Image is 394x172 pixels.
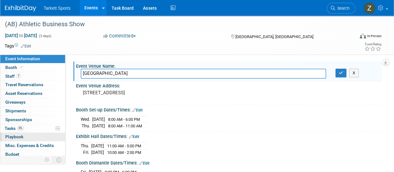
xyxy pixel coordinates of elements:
div: Event Rating [364,43,381,46]
a: Budget [0,150,65,159]
span: Tasks [5,126,24,131]
span: [DATE] [DATE] [5,33,37,38]
button: X [349,69,359,77]
img: ExhibitDay [5,5,36,12]
a: Tasks0% [0,124,65,133]
span: (3 days) [38,34,51,38]
td: [DATE] [92,116,105,123]
div: Event Format [326,32,382,42]
span: [GEOGRAPHIC_DATA], [GEOGRAPHIC_DATA] [235,34,313,39]
span: Misc. Expenses & Credits [5,143,54,148]
td: Wed. [81,116,92,123]
a: Edit [132,108,143,112]
span: Asset Reservations [5,91,42,96]
a: Shipments [0,107,65,115]
div: Booth Set-up Dates/Times: [76,105,382,113]
td: Fri. [81,149,91,156]
span: Sponsorships [5,117,32,122]
a: Event Information [0,55,65,63]
div: Booth Dismantle Dates/Times: [76,158,382,166]
a: Staff7 [0,72,65,81]
pre: [STREET_ADDRESS] [83,90,197,96]
a: Edit [129,135,139,139]
a: Edit [21,44,31,48]
a: Playbook [0,133,65,141]
span: Search [335,6,349,11]
td: Personalize Event Tab Strip [42,156,53,164]
span: Staff [5,74,21,79]
span: Playbook [5,134,23,139]
span: 10:00 AM - 2:00 PM [107,150,141,155]
img: Format-Inperson.png [360,33,366,38]
a: Booth [0,63,65,72]
div: (AB) Athletic Business Show [3,19,349,30]
button: Committed [101,33,138,39]
div: Exhibit Hall Dates/Times: [76,132,382,140]
span: Giveaways [5,100,26,105]
span: 11:00 AM - 5:00 PM [107,144,141,148]
div: In-Person [367,34,382,38]
span: 0% [17,126,24,130]
span: Shipments [5,108,26,113]
td: [DATE] [91,149,104,156]
td: Tags [5,43,31,49]
span: Booth [5,65,24,70]
td: [DATE] [91,142,104,149]
a: Search [327,3,355,14]
div: Event Venue Name: [76,61,382,69]
span: Event Information [5,56,40,61]
div: Event Venue Address: [76,81,382,89]
a: Edit [139,161,150,165]
a: Asset Reservations [0,89,65,98]
a: Misc. Expenses & Credits [0,141,65,150]
img: Zak Sigler [363,2,375,14]
a: Sponsorships [0,115,65,124]
span: 8:00 AM - 6:00 PM [108,117,140,122]
span: Tarkett Sports [44,6,70,11]
td: Toggle Event Tabs [53,156,65,164]
a: Travel Reservations [0,81,65,89]
td: [DATE] [92,123,105,129]
span: Budget [5,152,19,157]
span: to [18,33,24,38]
a: Giveaways [0,98,65,106]
span: 7 [16,74,21,78]
i: Booth reservation complete [20,66,23,69]
td: Thu. [81,123,92,129]
span: 8:00 AM - 11:00 AM [108,124,142,128]
span: Travel Reservations [5,82,43,87]
td: Thu. [81,142,91,149]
